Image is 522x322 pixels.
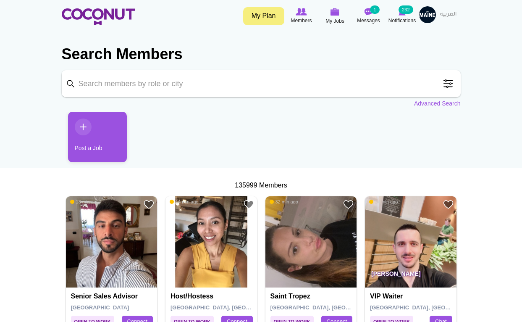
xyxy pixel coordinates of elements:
small: 1 [370,5,379,14]
img: My Jobs [331,8,340,16]
a: Add to Favourites [443,199,454,210]
div: 135999 Members [62,181,461,190]
p: [PERSON_NAME] [365,264,456,288]
h4: Host/Hostess [171,293,254,300]
img: Notifications [399,8,406,16]
span: 13 min ago [70,199,99,205]
a: Add to Favourites [244,199,254,210]
a: Browse Members Members [285,6,318,26]
h4: Saint tropez [270,293,354,300]
span: My Jobs [325,17,344,25]
a: Post a Job [68,112,127,162]
input: Search members by role or city [62,70,461,97]
span: Notifications [388,16,416,25]
span: [GEOGRAPHIC_DATA] [71,304,129,311]
h4: VIP waiter [370,293,454,300]
li: 1 / 1 [62,112,121,169]
a: Add to Favourites [144,199,154,210]
a: العربية [436,6,461,23]
h2: Search Members [62,44,461,64]
a: Messages Messages 1 [352,6,386,26]
img: Home [62,8,135,25]
a: Advanced Search [414,99,461,108]
span: 14 min ago [170,199,198,205]
span: Messages [357,16,380,25]
span: [GEOGRAPHIC_DATA], [GEOGRAPHIC_DATA] [171,304,290,311]
img: Messages [365,8,373,16]
span: 32 min ago [270,199,298,205]
a: Notifications Notifications 232 [386,6,419,26]
span: 34 min ago [369,199,398,205]
span: Members [291,16,312,25]
small: 232 [399,5,413,14]
span: [GEOGRAPHIC_DATA], [GEOGRAPHIC_DATA] [270,304,390,311]
h4: Senior Sales Advisor [71,293,155,300]
a: My Jobs My Jobs [318,6,352,26]
img: Browse Members [296,8,307,16]
span: [GEOGRAPHIC_DATA], [GEOGRAPHIC_DATA] [370,304,490,311]
a: My Plan [243,7,284,25]
a: Add to Favourites [343,199,354,210]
